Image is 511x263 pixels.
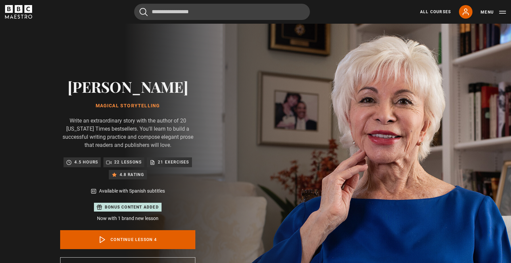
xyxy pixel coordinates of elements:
svg: BBC Maestro [5,5,32,19]
h2: [PERSON_NAME] [60,78,195,95]
p: Bonus content added [105,204,159,210]
p: Available with Spanish subtitles [99,188,165,195]
p: Write an extraordinary story with the author of 20 [US_STATE] Times bestsellers. You'll learn to ... [60,117,195,149]
p: 4.5 hours [74,159,98,166]
button: Submit the search query [140,8,148,16]
a: All Courses [420,9,451,15]
p: Now with 1 brand new lesson [60,215,195,222]
h1: Magical Storytelling [60,103,195,109]
p: 22 lessons [114,159,142,166]
p: 21 exercises [158,159,189,166]
a: Continue lesson 4 [60,230,195,249]
input: Search [134,4,310,20]
button: Toggle navigation [481,9,506,16]
p: 4.8 rating [120,171,144,178]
